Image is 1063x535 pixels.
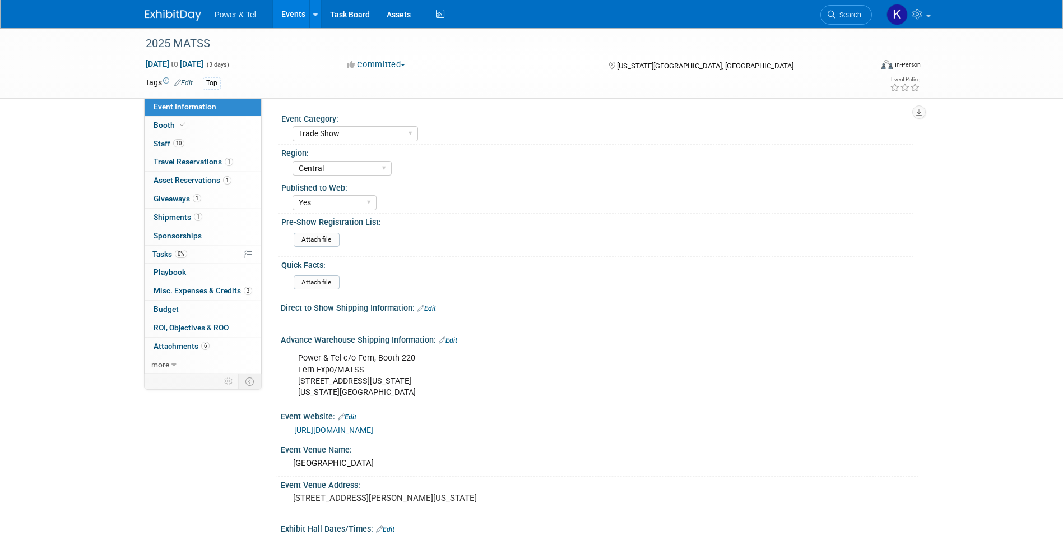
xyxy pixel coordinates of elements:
[281,299,918,314] div: Direct to Show Shipping Information:
[154,176,231,185] span: Asset Reservations
[154,267,186,276] span: Playbook
[145,227,261,245] a: Sponsorships
[215,10,256,19] span: Power & Tel
[225,158,233,166] span: 1
[238,374,261,389] td: Toggle Event Tabs
[376,525,394,533] a: Edit
[145,10,201,21] img: ExhibitDay
[281,441,918,455] div: Event Venue Name:
[145,172,261,190] a: Asset Reservations1
[154,213,202,222] span: Shipments
[145,117,261,135] a: Booth
[145,209,261,227] a: Shipments1
[343,59,410,71] button: Committed
[201,342,210,350] span: 6
[293,493,534,503] pre: [STREET_ADDRESS][PERSON_NAME][US_STATE]
[281,477,918,491] div: Event Venue Address:
[281,257,913,271] div: Quick Facts:
[617,62,793,70] span: [US_STATE][GEOGRAPHIC_DATA], [GEOGRAPHIC_DATA]
[145,246,261,264] a: Tasks0%
[151,360,169,369] span: more
[145,282,261,300] a: Misc. Expenses & Credits3
[338,413,356,421] a: Edit
[180,122,185,128] i: Booth reservation complete
[145,135,261,153] a: Staff10
[154,231,202,240] span: Sponsorships
[890,77,920,82] div: Event Rating
[154,121,188,130] span: Booth
[439,336,457,344] a: Edit
[145,356,261,374] a: more
[886,4,908,25] img: Kelley Hood
[175,250,187,258] span: 0%
[173,139,184,147] span: 10
[145,264,261,282] a: Playbook
[174,79,193,87] a: Edit
[154,139,184,148] span: Staff
[154,194,201,203] span: Giveaways
[145,59,204,69] span: [DATE] [DATE]
[142,34,855,54] div: 2025 MATSS
[294,426,373,435] a: [URL][DOMAIN_NAME]
[835,11,861,19] span: Search
[154,102,216,111] span: Event Information
[145,77,193,90] td: Tags
[289,455,910,472] div: [GEOGRAPHIC_DATA]
[281,520,918,535] div: Exhibit Hall Dates/Times:
[152,250,187,259] span: Tasks
[281,331,918,346] div: Advance Warehouse Shipping Information:
[820,5,872,25] a: Search
[281,408,918,423] div: Event Website:
[145,153,261,171] a: Travel Reservations1
[194,213,202,221] span: 1
[154,305,179,313] span: Budget
[206,61,229,68] span: (3 days)
[290,347,795,403] div: Power & Tel c/o Fern, Booth 220 Fern Expo/MATSS [STREET_ADDRESS][US_STATE] [US_STATE][GEOGRAPHIC_...
[154,323,229,332] span: ROI, Objectives & ROO
[203,77,221,89] div: Top
[145,338,261,356] a: Attachments6
[244,287,252,295] span: 3
[281,110,913,124] div: Event Category:
[281,179,913,193] div: Published to Web:
[219,374,239,389] td: Personalize Event Tab Strip
[281,145,913,159] div: Region:
[145,301,261,319] a: Budget
[145,319,261,337] a: ROI, Objectives & ROO
[417,305,436,312] a: Edit
[145,190,261,208] a: Giveaways1
[145,98,261,116] a: Event Information
[193,194,201,202] span: 1
[154,286,252,295] span: Misc. Expenses & Credits
[894,61,921,69] div: In-Person
[881,60,893,69] img: Format-Inperson.png
[223,176,231,185] span: 1
[154,342,210,350] span: Attachments
[806,58,921,75] div: Event Format
[281,214,913,228] div: Pre-Show Registration List:
[154,157,233,166] span: Travel Reservations
[169,59,180,68] span: to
